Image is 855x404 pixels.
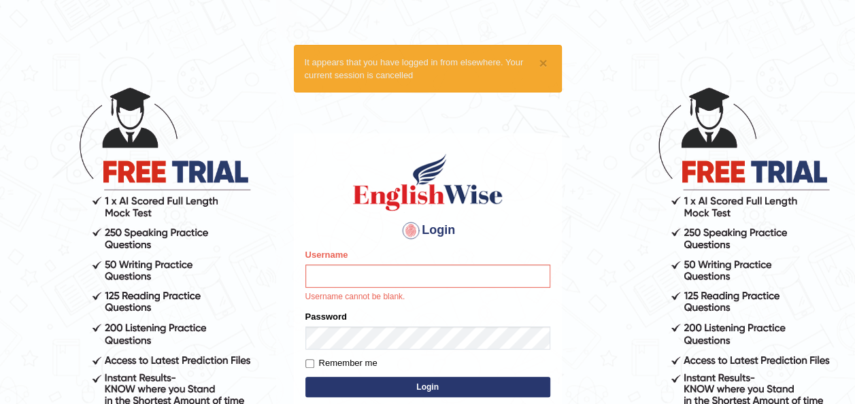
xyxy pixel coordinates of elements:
h4: Login [305,220,550,241]
label: Remember me [305,356,378,370]
label: Username [305,248,348,261]
p: Username cannot be blank. [305,291,550,303]
label: Password [305,310,347,323]
button: × [539,56,547,70]
button: Login [305,377,550,397]
input: Remember me [305,359,314,368]
div: It appears that you have logged in from elsewhere. Your current session is cancelled [294,45,562,92]
img: Logo of English Wise sign in for intelligent practice with AI [350,152,505,213]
